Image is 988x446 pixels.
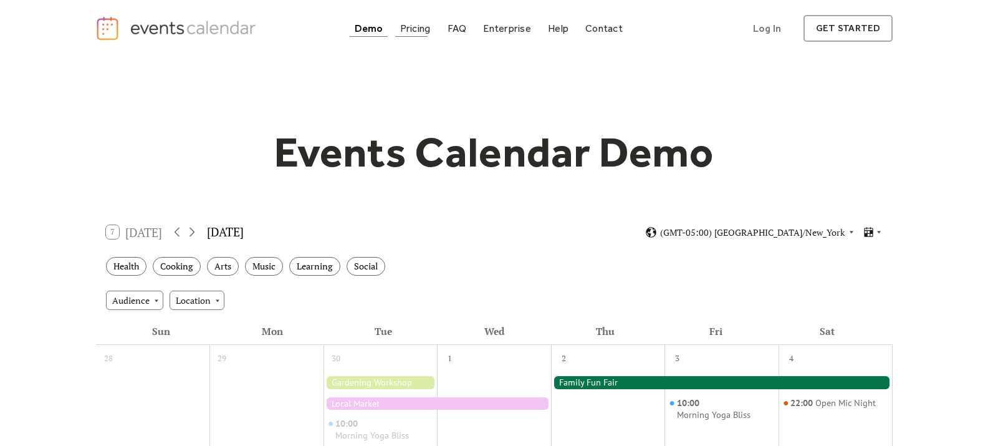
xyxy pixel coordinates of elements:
[543,20,573,37] a: Help
[548,25,568,32] div: Help
[585,25,623,32] div: Contact
[350,20,388,37] a: Demo
[395,20,436,37] a: Pricing
[355,25,383,32] div: Demo
[483,25,530,32] div: Enterprise
[803,15,893,42] a: get started
[255,127,734,178] h1: Events Calendar Demo
[741,15,794,42] a: Log In
[580,20,628,37] a: Contact
[478,20,535,37] a: Enterprise
[400,25,431,32] div: Pricing
[448,25,467,32] div: FAQ
[443,20,472,37] a: FAQ
[95,16,260,41] a: home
